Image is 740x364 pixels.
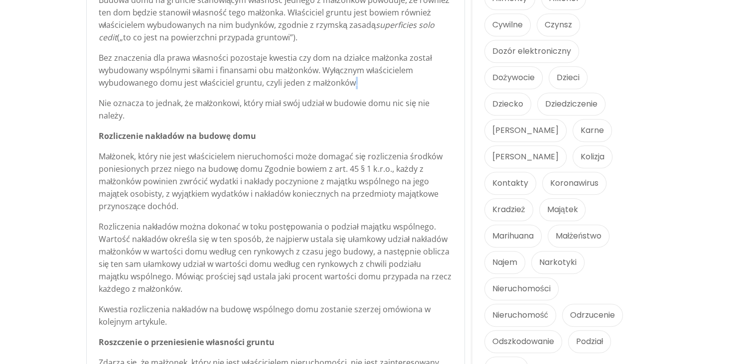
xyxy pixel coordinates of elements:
a: Nieruchomość [484,304,556,327]
a: Podział [568,331,611,354]
a: Najem [484,251,525,274]
a: Nieruchomości [484,278,559,301]
p: Małżonek, który nie jest właścicielem nieruchomości może domagać się rozliczenia środków poniesio... [99,151,452,213]
a: Kradzież [484,199,533,222]
p: Rozliczenia nakładów można dokonać w toku postępowania o podział majątku wspólnego. Wartość nakła... [99,221,452,296]
em: superficies solo cedit [99,20,435,43]
a: Dozór elektroniczny [484,40,579,63]
strong: Roszczenie o przeniesienie własności gruntu [99,337,275,348]
a: Karne [573,120,612,142]
p: Bez znaczenia dla prawa własności pozostaje kwestia czy dom na działce małżonka został wybudowany... [99,52,452,90]
a: Narkotyki [531,251,585,274]
a: [PERSON_NAME] [484,120,567,142]
a: Koronawirus [542,172,606,195]
p: Nie oznacza to jednak, że małżonkowi, który miał swój udział w budowie domu nic się nie należy. [99,98,452,122]
a: Małżeństwo [548,225,609,248]
a: Odszkodowanie [484,331,562,354]
a: Dziecko [484,93,531,116]
a: Odrzucenie [562,304,623,327]
a: Dziedziczenie [537,93,605,116]
a: Kolizja [573,146,612,169]
strong: Rozliczenie nakładów na budowę domu [99,131,256,142]
a: Marihuana [484,225,542,248]
a: Kontakty [484,172,536,195]
a: Cywilne [484,14,531,37]
a: Majątek [539,199,586,222]
a: Czynsz [537,14,580,37]
p: Kwestia rozliczenia nakładów na budowę wspólnego domu zostanie szerzej omówiona w kolejnym artykule. [99,304,452,329]
a: Dożywocie [484,67,543,90]
a: [PERSON_NAME] [484,146,567,169]
a: Dzieci [549,67,588,90]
